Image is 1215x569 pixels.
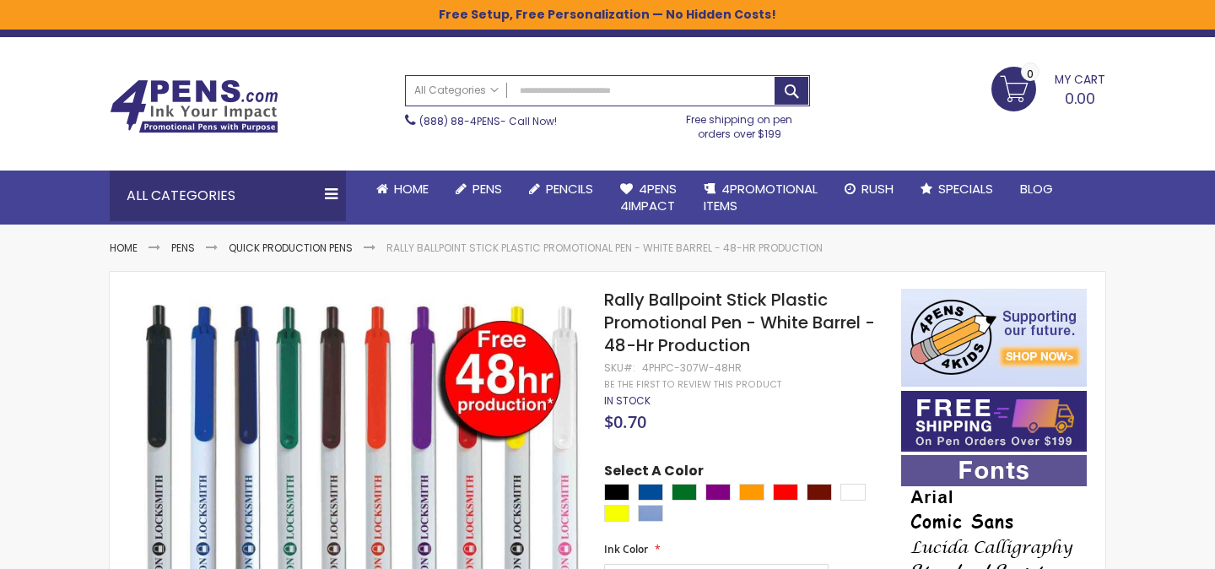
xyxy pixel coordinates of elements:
span: 4Pens 4impact [620,180,677,214]
span: Specials [938,180,993,198]
a: Quick Production Pens [229,241,353,255]
span: All Categories [414,84,499,97]
span: Pencils [546,180,593,198]
a: All Categories [406,76,507,104]
a: Specials [907,171,1007,208]
a: Pens [171,241,195,255]
a: Blog [1007,171,1066,208]
span: Select A Color [604,462,704,485]
span: Blog [1020,180,1053,198]
div: Black [604,484,629,501]
div: Maroon [807,484,832,501]
a: 4Pens4impact [607,171,690,225]
div: Green [672,484,697,501]
img: 4Pens Custom Pens and Promotional Products [110,79,278,133]
span: Rush [861,180,894,198]
span: 0.00 [1065,88,1095,109]
a: (888) 88-4PENS [419,114,500,128]
div: Availability [604,394,651,408]
a: Wishlist [845,19,902,32]
div: Dark Blue [638,484,663,501]
a: 4PROMOTIONALITEMS [690,171,831,225]
span: Rally Ballpoint Stick Plastic Promotional Pen - White Barrel - 48-Hr Production [604,288,875,357]
li: Rally Ballpoint Stick Plastic Promotional Pen - White Barrel - 48-Hr Production [386,241,823,255]
div: All Categories [110,171,346,221]
span: Home [394,180,429,198]
span: 4PROMOTIONAL ITEMS [704,180,818,214]
span: In stock [604,393,651,408]
a: Create an Account [921,19,1033,32]
div: Orange [739,484,764,501]
span: Pens [472,180,502,198]
a: Pens [442,171,516,208]
a: 0.00 0 [991,67,1105,109]
a: Home [110,241,138,255]
a: Be the first to review this product [604,378,781,391]
div: Free shipping on pen orders over $199 [669,106,811,140]
span: - Call Now! [419,114,557,128]
div: Purple [705,484,731,501]
img: 4pens 4 kids [901,289,1087,387]
div: Red [773,484,798,501]
img: Free shipping on orders over $199 [901,391,1087,452]
span: 0 [1027,66,1034,82]
a: Rush [831,171,907,208]
div: White [840,484,866,501]
strong: SKU [604,360,635,375]
span: Ink Color [604,542,648,556]
div: Yellow [604,505,629,522]
div: Pacific Blue [638,505,663,522]
span: $0.70 [604,410,646,433]
div: 4PHPC-307W-48HR [642,361,742,375]
div: Sign In [1050,20,1105,33]
a: Pencils [516,171,607,208]
a: Home [363,171,442,208]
